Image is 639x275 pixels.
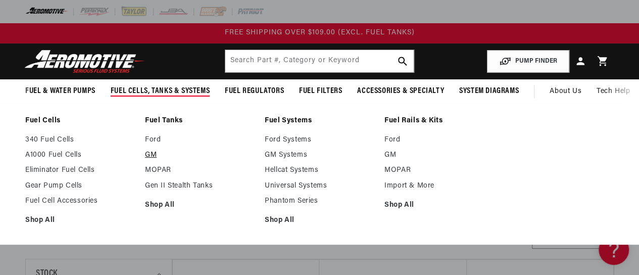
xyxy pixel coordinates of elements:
span: FREE SHIPPING OVER $109.00 (EXCL. FUEL TANKS) [225,29,415,36]
a: Gen II Stealth Tanks [145,181,255,191]
a: Fuel Systems [265,116,374,125]
a: Shop All [384,201,494,210]
a: Import & More [384,181,494,191]
summary: Fuel Cells, Tanks & Systems [103,79,217,103]
span: Tech Help [597,86,630,97]
button: search button [391,50,414,72]
a: Hellcat Systems [265,166,374,175]
a: Eliminator Fuel Cells [25,166,135,175]
summary: System Diagrams [452,79,526,103]
span: Accessories & Specialty [357,86,444,97]
summary: Tech Help [589,79,637,104]
a: Ford [384,135,494,145]
a: Ford [145,135,255,145]
a: GM [384,151,494,160]
summary: Fuel & Water Pumps [18,79,103,103]
a: Shop All [145,201,255,210]
span: Fuel & Water Pumps [25,86,95,97]
a: MOPAR [145,166,255,175]
span: About Us [550,87,581,95]
a: Fuel Cell Accessories [25,197,135,206]
a: A1000 Fuel Cells [25,151,135,160]
a: Gear Pump Cells [25,181,135,191]
a: Shop All [25,216,135,225]
a: Fuel Cells [25,116,135,125]
span: Fuel Cells, Tanks & Systems [111,86,210,97]
a: Fuel Tanks [145,116,255,125]
a: 340 Fuel Cells [25,135,135,145]
span: System Diagrams [459,86,519,97]
a: Universal Systems [265,181,374,191]
a: MOPAR [384,166,494,175]
span: Fuel Filters [299,86,342,97]
summary: Fuel Regulators [217,79,291,103]
a: Fuel Rails & Kits [384,116,494,125]
a: GM Systems [265,151,374,160]
span: Fuel Regulators [225,86,284,97]
img: Aeromotive [22,50,148,73]
a: Phantom Series [265,197,374,206]
a: GM [145,151,255,160]
summary: Accessories & Specialty [350,79,452,103]
button: PUMP FINDER [487,50,569,73]
a: About Us [542,79,589,104]
summary: Fuel Filters [291,79,350,103]
a: Ford Systems [265,135,374,145]
a: Shop All [265,216,374,225]
input: Search by Part Number, Category or Keyword [225,50,414,72]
